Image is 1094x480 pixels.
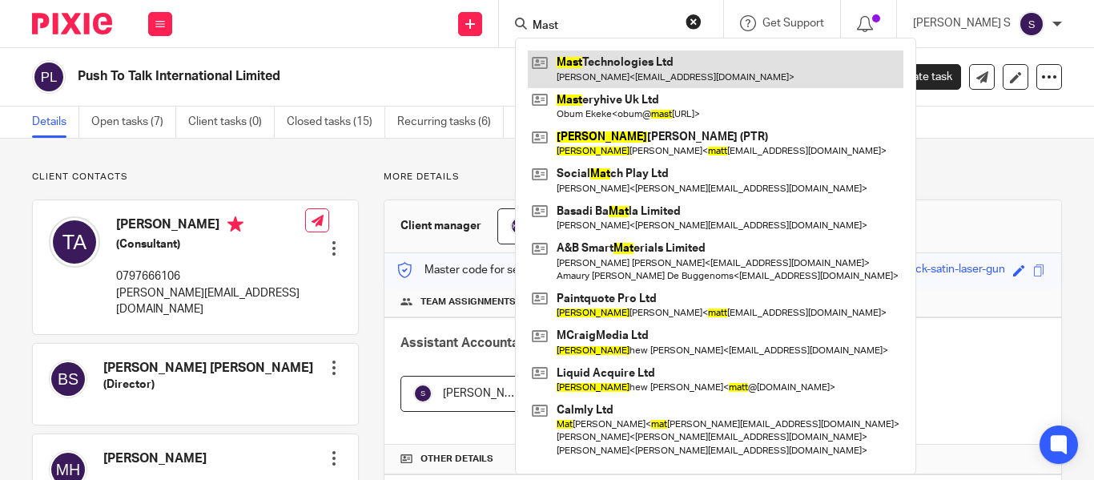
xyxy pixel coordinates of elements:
h4: [PERSON_NAME] [116,216,305,236]
a: Client tasks (0) [188,107,275,138]
img: svg%3E [49,216,100,268]
p: 0797666106 [116,268,305,284]
div: grandmas-black-satin-laser-gun [847,261,1005,280]
p: [PERSON_NAME] S [913,15,1011,31]
i: Primary [227,216,243,232]
img: svg%3E [510,216,529,236]
a: Recurring tasks (6) [397,107,504,138]
span: Assistant Accountant [400,337,531,349]
p: Client contacts [32,171,359,184]
h2: Push To Talk International Limited [78,68,691,85]
a: Open tasks (7) [91,107,176,138]
img: Pixie [32,13,112,34]
span: [PERSON_NAME] S [443,388,541,399]
span: Team assignments [420,296,516,309]
p: Master code for secure communications and files [396,262,673,278]
img: svg%3E [32,60,66,94]
h3: Client manager [400,218,481,234]
img: svg%3E [49,360,87,398]
input: Search [531,19,675,34]
img: svg%3E [413,384,432,403]
h4: [PERSON_NAME] [103,450,207,467]
span: Other details [420,453,493,466]
a: Closed tasks (15) [287,107,385,138]
p: [PERSON_NAME][EMAIL_ADDRESS][DOMAIN_NAME] [116,285,305,318]
h5: (Director) [103,377,313,393]
h5: (Consultant) [116,236,305,252]
span: Get Support [762,18,824,29]
h4: [PERSON_NAME] [PERSON_NAME] [103,360,313,377]
img: svg%3E [1019,11,1044,37]
button: Clear [686,14,702,30]
p: More details [384,171,1062,184]
a: Details [32,107,79,138]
